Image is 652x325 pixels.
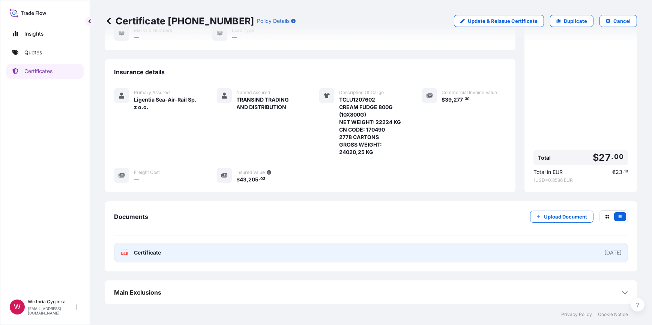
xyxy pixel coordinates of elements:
[454,15,544,27] a: Update & Reissue Certificate
[240,177,247,182] span: 43
[260,178,265,180] span: 03
[24,49,42,56] p: Quotes
[604,249,622,256] div: [DATE]
[533,177,628,183] span: 1 USD = 0.8586 EUR
[134,90,170,96] span: Primary Assured
[24,67,53,75] p: Certificates
[247,177,249,182] span: ,
[613,17,631,25] p: Cancel
[544,213,587,220] p: Upload Document
[134,176,139,183] span: —
[599,15,637,27] button: Cancel
[442,97,445,102] span: $
[454,97,463,102] span: 277
[6,45,84,60] a: Quotes
[237,177,240,182] span: $
[24,30,44,37] p: Insights
[6,64,84,79] a: Certificates
[28,306,74,315] p: [EMAIL_ADDRESS][DOMAIN_NAME]
[134,96,199,111] span: Ligentia Sea-Air-Rail Sp. z o.o.
[134,169,160,175] span: Freight Cost
[14,303,21,311] span: W
[624,170,628,173] span: 18
[599,153,610,162] span: 27
[612,169,616,175] span: €
[339,96,404,156] span: TCLU1207602 CREAM FUDGE 800G (10X800G) NET WEIGHT: 22224 KG CN CODE: 170490 2778 CARTONS GROSS WE...
[614,154,623,159] span: 00
[237,96,302,111] span: TRANSIND TRADING AND DISTRIBUTION
[237,90,270,96] span: Named Assured
[533,168,563,176] span: Total in EUR
[105,15,254,27] p: Certificate [PHONE_NUMBER]
[463,98,464,100] span: .
[616,169,622,175] span: 23
[259,178,260,180] span: .
[339,90,384,96] span: Description Of Cargo
[249,177,259,182] span: 205
[122,252,127,255] text: PDF
[465,98,470,100] span: 30
[257,17,290,25] p: Policy Details
[114,213,148,220] span: Documents
[114,243,628,262] a: PDFCertificate[DATE]
[6,26,84,41] a: Insights
[593,153,599,162] span: $
[538,154,551,162] span: Total
[564,17,587,25] p: Duplicate
[561,312,592,318] a: Privacy Policy
[598,312,628,318] a: Cookie Notice
[530,211,593,223] button: Upload Document
[452,97,454,102] span: ,
[28,299,74,305] p: Wiktoria Cyglicka
[445,97,452,102] span: 39
[237,169,265,175] span: Insured Value
[550,15,593,27] a: Duplicate
[611,154,614,159] span: .
[134,249,161,256] span: Certificate
[442,90,497,96] span: Commercial Invoice Value
[623,170,624,173] span: .
[468,17,538,25] p: Update & Reissue Certificate
[114,283,628,301] div: Main Exclusions
[114,68,165,76] span: Insurance details
[114,289,161,296] span: Main Exclusions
